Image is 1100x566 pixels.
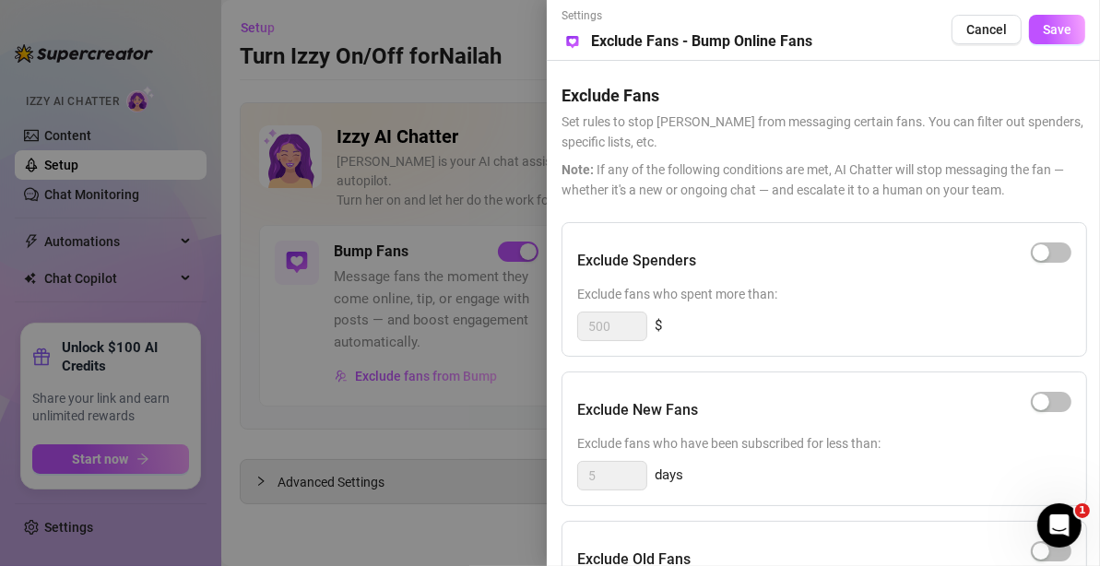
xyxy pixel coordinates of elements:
[966,22,1007,37] span: Cancel
[562,112,1085,152] span: Set rules to stop [PERSON_NAME] from messaging certain fans. You can filter out spenders, specifi...
[562,7,812,25] span: Settings
[655,465,683,487] span: days
[577,399,698,421] h5: Exclude New Fans
[562,159,1085,200] span: If any of the following conditions are met, AI Chatter will stop messaging the fan — whether it's...
[1043,22,1071,37] span: Save
[562,162,594,177] span: Note:
[655,315,662,337] span: $
[1029,15,1085,44] button: Save
[577,250,696,272] h5: Exclude Spenders
[577,433,1071,454] span: Exclude fans who have been subscribed for less than:
[952,15,1022,44] button: Cancel
[577,284,1071,304] span: Exclude fans who spent more than:
[1075,503,1090,518] span: 1
[591,30,812,53] h5: Exclude Fans - Bump Online Fans
[1037,503,1082,548] iframe: Intercom live chat
[562,83,1085,108] h5: Exclude Fans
